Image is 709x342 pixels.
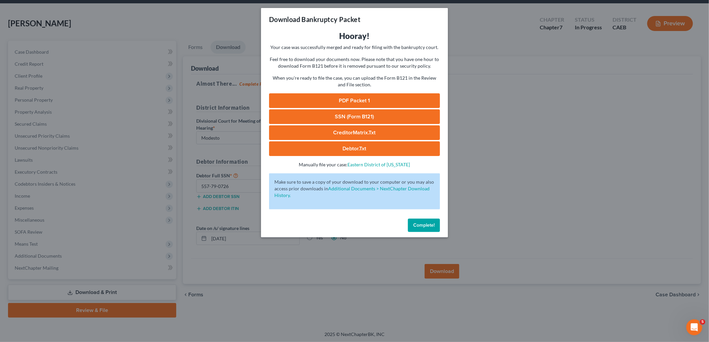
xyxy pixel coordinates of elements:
[269,75,440,88] p: When you're ready to file the case, you can upload the Form B121 in the Review and File section.
[700,319,705,325] span: 5
[413,222,435,228] span: Complete!
[269,125,440,140] a: CreditorMatrix.txt
[269,161,440,168] p: Manually file your case:
[269,44,440,51] p: Your case was successfully merged and ready for filing with the bankruptcy court.
[269,31,440,41] h3: Hooray!
[274,179,435,199] p: Make sure to save a copy of your download to your computer or you may also access prior downloads in
[686,319,702,335] iframe: Intercom live chat
[408,219,440,232] button: Complete!
[269,141,440,156] a: Debtor.txt
[269,109,440,124] a: SSN (Form B121)
[269,93,440,108] a: PDF Packet 1
[269,15,361,24] h3: Download Bankruptcy Packet
[274,186,430,198] a: Additional Documents > NextChapter Download History.
[269,56,440,69] p: Feel free to download your documents now. Please note that you have one hour to download Form B12...
[348,162,410,167] a: Eastern District of [US_STATE]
